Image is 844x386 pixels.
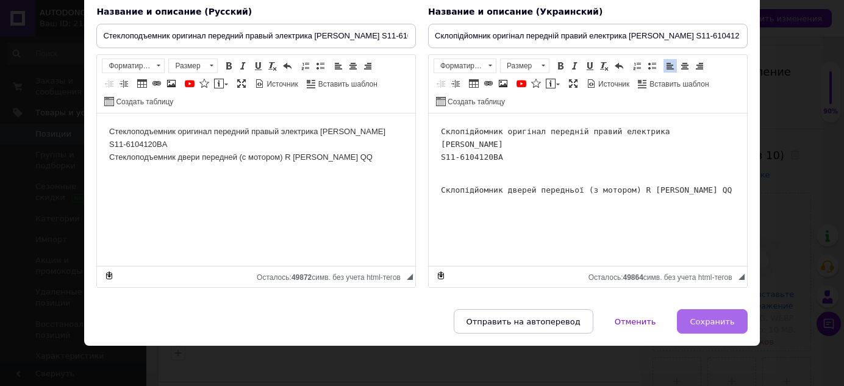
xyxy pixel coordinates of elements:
a: Таблица [467,77,481,90]
a: Вставить иконку [529,77,543,90]
a: Таблица [135,77,149,90]
body: Визуальный текстовый редактор, A86B13F7-DF67-43A7-B398-16C9B87B6164 [12,12,444,38]
a: По правому краю [361,59,374,73]
a: Уменьшить отступ [434,77,448,90]
span: 49864 [623,273,643,282]
a: Убрать форматирование [266,59,279,73]
a: Вставить / удалить маркированный список [645,59,659,73]
a: Создать таблицу [434,95,507,108]
span: Размер [169,59,206,73]
a: Увеличить отступ [449,77,462,90]
a: Изображение [496,77,510,90]
span: Размер [501,59,537,73]
a: Вставить сообщение [212,77,230,90]
a: Создать таблицу [102,95,175,108]
a: По центру [678,59,692,73]
a: Вставить/Редактировать ссылку (Ctrl+L) [482,77,495,90]
a: Добавить видео с YouTube [515,77,528,90]
button: Отправить на автоперевод [454,309,593,334]
iframe: Визуальный текстовый редактор, 68F91508-530E-4AFD-9B40-EBEEB72A49CF [429,113,747,266]
a: Сделать резервную копию сейчас [102,269,116,282]
a: Убрать форматирование [598,59,611,73]
a: Уменьшить отступ [102,77,116,90]
a: Курсив (Ctrl+I) [237,59,250,73]
a: Вставить сообщение [544,77,562,90]
iframe: Визуальный текстовый редактор, 146AFB13-1380-4C31-83A8-F257E624394A [97,113,415,266]
a: Изображение [165,77,178,90]
a: Полужирный (Ctrl+B) [222,59,235,73]
span: Отправить на автоперевод [467,317,581,326]
a: Подчеркнутый (Ctrl+U) [251,59,265,73]
a: Вставить / удалить нумерованный список [299,59,312,73]
div: Подсчет символов [588,270,738,282]
span: Название и описание (Украинский) [428,7,603,16]
a: Вставить/Редактировать ссылку (Ctrl+L) [150,77,163,90]
a: По левому краю [663,59,677,73]
a: Форматирование [102,59,165,73]
a: Вставить шаблон [636,77,710,90]
a: Форматирование [434,59,496,73]
span: Перетащите для изменения размера [738,274,745,280]
a: Вставить шаблон [305,77,379,90]
a: Размер [500,59,549,73]
a: Отменить (Ctrl+Z) [281,59,294,73]
a: Подчеркнутый (Ctrl+U) [583,59,596,73]
button: Отменить [602,309,669,334]
a: Вставить / удалить маркированный список [313,59,327,73]
span: Вставить шаблон [648,79,709,90]
a: Увеличить отступ [117,77,131,90]
span: Отменить [615,317,656,326]
a: Развернуть [567,77,580,90]
a: Сделать резервную копию сейчас [434,269,448,282]
a: Вставить / удалить нумерованный список [631,59,644,73]
a: Отменить (Ctrl+Z) [612,59,626,73]
a: По правому краю [693,59,706,73]
a: Полужирный (Ctrl+B) [554,59,567,73]
span: 49872 [291,273,312,282]
a: Размер [168,59,218,73]
span: Вставить шаблон [316,79,377,90]
a: По левому краю [332,59,345,73]
a: Добавить видео с YouTube [183,77,196,90]
span: Создать таблицу [114,97,173,107]
a: Курсив (Ctrl+I) [568,59,582,73]
span: Форматирование [102,59,152,73]
span: Источник [265,79,298,90]
a: Развернуть [235,77,248,90]
a: Вставить иконку [198,77,211,90]
span: Создать таблицу [446,97,505,107]
a: Источник [253,77,299,90]
span: Перетащите для изменения размера [407,274,413,280]
span: Сохранить [690,317,734,326]
span: Форматирование [434,59,484,73]
div: Подсчет символов [257,270,407,282]
a: По центру [346,59,360,73]
span: Источник [596,79,629,90]
button: Сохранить [677,309,747,334]
span: Название и описание (Русский) [96,7,252,16]
a: Источник [585,77,631,90]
